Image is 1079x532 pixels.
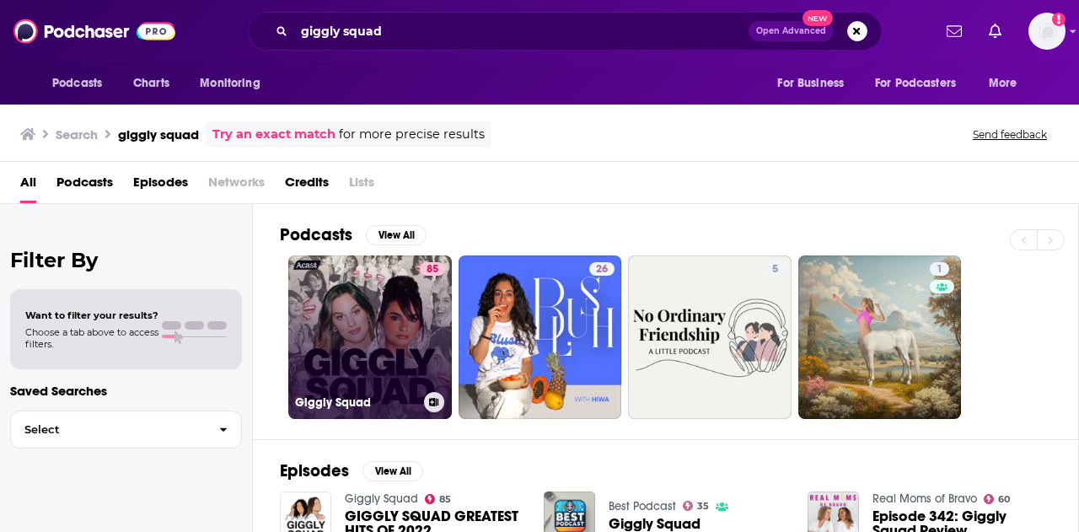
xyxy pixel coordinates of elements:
[285,169,329,203] a: Credits
[10,411,242,449] button: Select
[122,67,180,99] a: Charts
[765,67,865,99] button: open menu
[765,262,785,276] a: 5
[133,72,169,95] span: Charts
[803,10,833,26] span: New
[133,169,188,203] a: Episodes
[212,125,336,144] a: Try an exact match
[349,169,374,203] span: Lists
[982,17,1008,46] a: Show notifications dropdown
[362,461,423,481] button: View All
[1028,13,1066,50] span: Logged in as egilfenbaum
[20,169,36,203] a: All
[1052,13,1066,26] svg: Add a profile image
[10,248,242,272] h2: Filter By
[288,255,452,419] a: 85Giggly Squad
[937,261,942,278] span: 1
[40,67,124,99] button: open menu
[864,67,980,99] button: open menu
[339,125,485,144] span: for more precise results
[628,255,792,419] a: 5
[295,395,417,410] h3: Giggly Squad
[697,502,709,510] span: 35
[248,12,882,51] div: Search podcasts, credits, & more...
[984,494,1011,504] a: 60
[998,496,1010,503] span: 60
[772,261,778,278] span: 5
[977,67,1039,99] button: open menu
[280,460,423,481] a: EpisodesView All
[13,15,175,47] img: Podchaser - Follow, Share and Rate Podcasts
[439,496,451,503] span: 85
[208,169,265,203] span: Networks
[200,72,260,95] span: Monitoring
[56,169,113,203] a: Podcasts
[25,309,158,321] span: Want to filter your results?
[280,224,352,245] h2: Podcasts
[188,67,282,99] button: open menu
[875,72,956,95] span: For Podcasters
[345,492,418,506] a: Giggly Squad
[940,17,969,46] a: Show notifications dropdown
[420,262,445,276] a: 85
[872,492,977,506] a: Real Moms of Bravo
[118,126,199,142] h3: giggly squad
[596,261,608,278] span: 26
[1028,13,1066,50] img: User Profile
[52,72,102,95] span: Podcasts
[459,255,622,419] a: 26
[798,255,962,419] a: 1
[749,21,834,41] button: Open AdvancedNew
[989,72,1017,95] span: More
[280,460,349,481] h2: Episodes
[683,501,710,511] a: 35
[609,517,701,531] a: Giggly Squad
[968,127,1052,142] button: Send feedback
[1028,13,1066,50] button: Show profile menu
[10,383,242,399] p: Saved Searches
[427,261,438,278] span: 85
[56,126,98,142] h3: Search
[294,18,749,45] input: Search podcasts, credits, & more...
[930,262,949,276] a: 1
[589,262,615,276] a: 26
[25,326,158,350] span: Choose a tab above to access filters.
[11,424,206,435] span: Select
[756,27,826,35] span: Open Advanced
[609,499,676,513] a: Best Podcast
[777,72,844,95] span: For Business
[425,494,452,504] a: 85
[366,225,427,245] button: View All
[280,224,427,245] a: PodcastsView All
